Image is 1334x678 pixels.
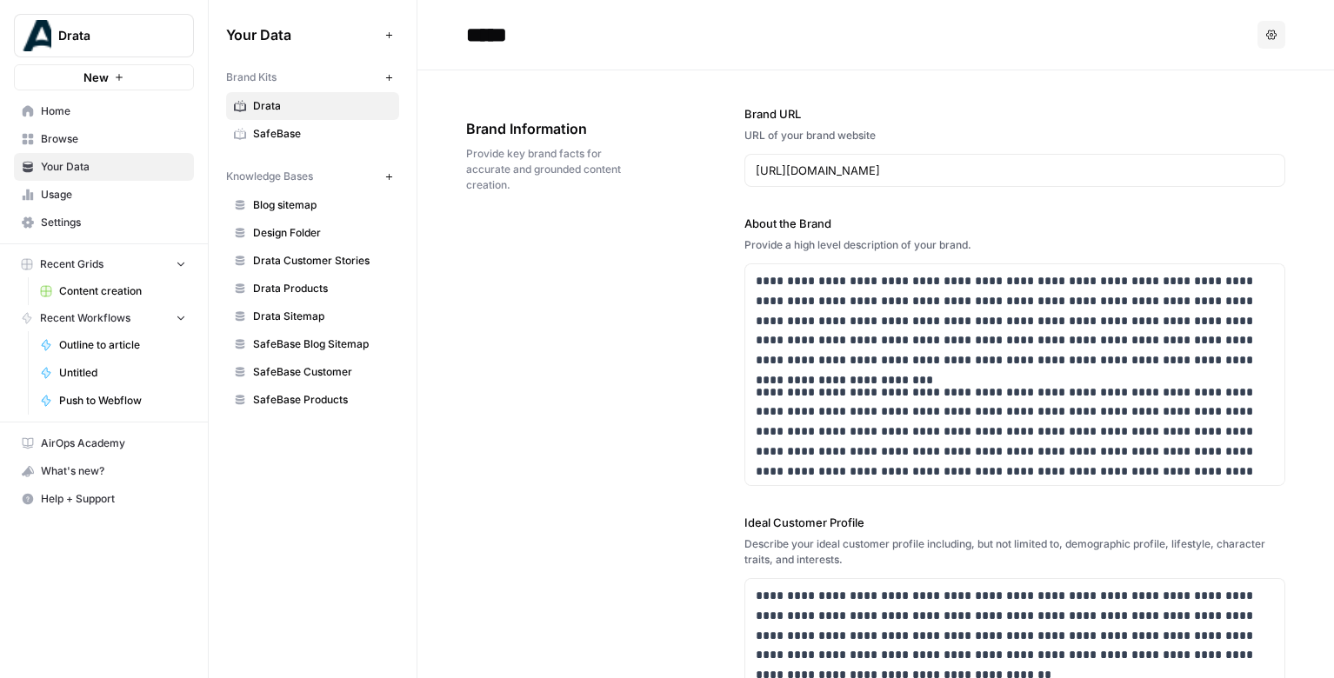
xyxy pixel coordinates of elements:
[744,128,1286,143] div: URL of your brand website
[32,277,194,305] a: Content creation
[253,281,391,296] span: Drata Products
[14,14,194,57] button: Workspace: Drata
[226,191,399,219] a: Blog sitemap
[41,131,186,147] span: Browse
[14,305,194,331] button: Recent Workflows
[15,458,193,484] div: What's new?
[41,103,186,119] span: Home
[253,98,391,114] span: Drata
[32,331,194,359] a: Outline to article
[226,24,378,45] span: Your Data
[226,247,399,275] a: Drata Customer Stories
[40,256,103,272] span: Recent Grids
[41,187,186,203] span: Usage
[253,392,391,408] span: SafeBase Products
[744,536,1286,568] div: Describe your ideal customer profile including, but not limited to, demographic profile, lifestyl...
[41,159,186,175] span: Your Data
[59,283,186,299] span: Content creation
[253,197,391,213] span: Blog sitemap
[59,393,186,409] span: Push to Webflow
[32,387,194,415] a: Push to Webflow
[226,302,399,330] a: Drata Sitemap
[59,337,186,353] span: Outline to article
[20,20,51,51] img: Drata Logo
[744,105,1286,123] label: Brand URL
[226,275,399,302] a: Drata Products
[226,330,399,358] a: SafeBase Blog Sitemap
[40,310,130,326] span: Recent Workflows
[14,251,194,277] button: Recent Grids
[14,153,194,181] a: Your Data
[756,162,1275,179] input: www.sundaysoccer.com
[744,215,1286,232] label: About the Brand
[83,69,109,86] span: New
[14,209,194,236] a: Settings
[466,118,647,139] span: Brand Information
[253,126,391,142] span: SafeBase
[253,309,391,324] span: Drata Sitemap
[226,120,399,148] a: SafeBase
[41,435,186,451] span: AirOps Academy
[41,215,186,230] span: Settings
[253,225,391,241] span: Design Folder
[14,64,194,90] button: New
[226,70,277,85] span: Brand Kits
[226,358,399,386] a: SafeBase Customer
[226,219,399,247] a: Design Folder
[226,92,399,120] a: Drata
[14,181,194,209] a: Usage
[253,336,391,352] span: SafeBase Blog Sitemap
[59,365,186,381] span: Untitled
[253,253,391,269] span: Drata Customer Stories
[466,146,647,193] span: Provide key brand facts for accurate and grounded content creation.
[58,27,163,44] span: Drata
[14,125,194,153] a: Browse
[744,514,1286,531] label: Ideal Customer Profile
[14,429,194,457] a: AirOps Academy
[32,359,194,387] a: Untitled
[41,491,186,507] span: Help + Support
[14,457,194,485] button: What's new?
[253,364,391,380] span: SafeBase Customer
[226,169,313,184] span: Knowledge Bases
[14,485,194,513] button: Help + Support
[744,237,1286,253] div: Provide a high level description of your brand.
[14,97,194,125] a: Home
[226,386,399,414] a: SafeBase Products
